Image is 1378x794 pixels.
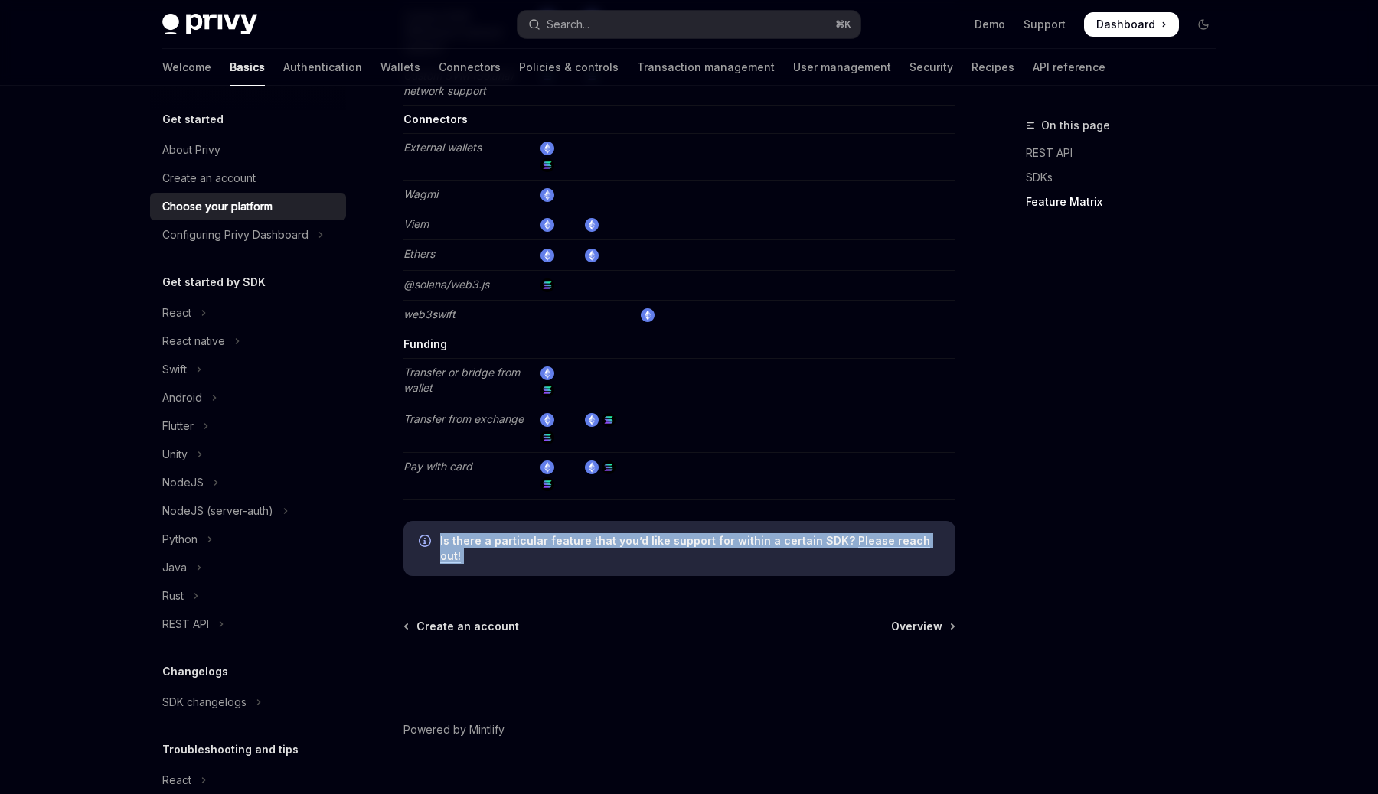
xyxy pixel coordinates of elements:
[150,384,346,412] button: Toggle Android section
[419,535,434,550] svg: Info
[150,582,346,610] button: Toggle Rust section
[540,366,554,380] img: ethereum.png
[975,17,1005,32] a: Demo
[150,356,346,383] button: Toggle Swift section
[1026,165,1228,190] a: SDKs
[909,49,953,86] a: Security
[162,417,194,435] div: Flutter
[403,366,520,394] em: Transfer or bridge from wallet
[283,49,362,86] a: Authentication
[150,412,346,440] button: Toggle Flutter section
[1033,49,1105,86] a: API reference
[403,247,435,260] em: Ethers
[1026,141,1228,165] a: REST API
[540,249,554,262] img: ethereum.png
[162,693,247,711] div: SDK changelogs
[162,141,220,159] div: About Privy
[162,110,224,129] h5: Get started
[891,619,942,634] span: Overview
[1191,12,1216,37] button: Toggle dark mode
[162,502,273,520] div: NodeJS (server-auth)
[403,308,456,321] em: web3swift
[403,722,505,737] a: Powered by Mintlify
[403,412,524,425] em: Transfer from exchange
[150,554,346,581] button: Toggle Java section
[162,169,256,187] div: Create an account
[162,740,299,759] h5: Troubleshooting and tips
[403,278,489,291] em: @solana/web3.js
[637,49,775,86] a: Transaction management
[1084,12,1179,37] a: Dashboard
[540,158,554,172] img: solana.png
[1041,116,1110,135] span: On this page
[1026,190,1228,214] a: Feature Matrix
[162,473,204,492] div: NodeJS
[793,49,891,86] a: User management
[585,460,599,474] img: ethereum.png
[162,332,225,350] div: React native
[403,187,438,200] em: Wagmi
[518,11,860,38] button: Open search
[162,662,228,681] h5: Changelogs
[1024,17,1066,32] a: Support
[403,141,482,154] em: External wallets
[602,413,616,427] img: solana.png
[641,308,655,322] img: ethereum.png
[162,389,202,407] div: Android
[150,327,346,355] button: Toggle React native section
[540,477,554,491] img: solana.png
[150,497,346,525] button: Toggle NodeJS (server-auth) section
[162,558,187,577] div: Java
[540,142,554,155] img: ethereum.png
[585,413,599,427] img: ethereum.png
[162,615,209,633] div: REST API
[403,460,472,473] em: Pay with card
[519,49,619,86] a: Policies & controls
[162,226,309,244] div: Configuring Privy Dashboard
[162,530,198,548] div: Python
[403,217,429,230] em: Viem
[405,619,519,634] a: Create an account
[150,688,346,716] button: Toggle SDK changelogs section
[602,460,616,474] img: solana.png
[380,49,420,86] a: Wallets
[403,337,447,350] strong: Funding
[440,534,930,563] a: Please reach out!
[1096,17,1155,32] span: Dashboard
[403,112,468,125] strong: Connectors
[150,221,346,249] button: Toggle Configuring Privy Dashboard section
[162,445,188,464] div: Unity
[540,431,554,444] img: solana.png
[162,304,191,322] div: React
[162,197,273,216] div: Choose your platform
[162,14,257,35] img: dark logo
[971,49,1014,86] a: Recipes
[150,441,346,468] button: Toggle Unity section
[150,469,346,496] button: Toggle NodeJS section
[540,383,554,397] img: solana.png
[162,771,191,789] div: React
[416,619,519,634] span: Create an account
[403,69,514,97] em: Custom SVM (Solana) network support
[547,15,589,34] div: Search...
[150,766,346,794] button: Toggle React section
[162,587,184,605] div: Rust
[891,619,954,634] a: Overview
[540,218,554,232] img: ethereum.png
[440,534,855,547] strong: Is there a particular feature that you’d like support for within a certain SDK?
[150,610,346,638] button: Toggle REST API section
[162,360,187,379] div: Swift
[540,278,554,292] img: solana.png
[439,49,501,86] a: Connectors
[540,188,554,202] img: ethereum.png
[150,526,346,553] button: Toggle Python section
[150,164,346,192] a: Create an account
[835,18,851,31] span: ⌘ K
[540,413,554,427] img: ethereum.png
[230,49,265,86] a: Basics
[540,460,554,474] img: ethereum.png
[585,218,599,232] img: ethereum.png
[162,273,266,291] h5: Get started by SDK
[150,299,346,327] button: Toggle React section
[150,136,346,164] a: About Privy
